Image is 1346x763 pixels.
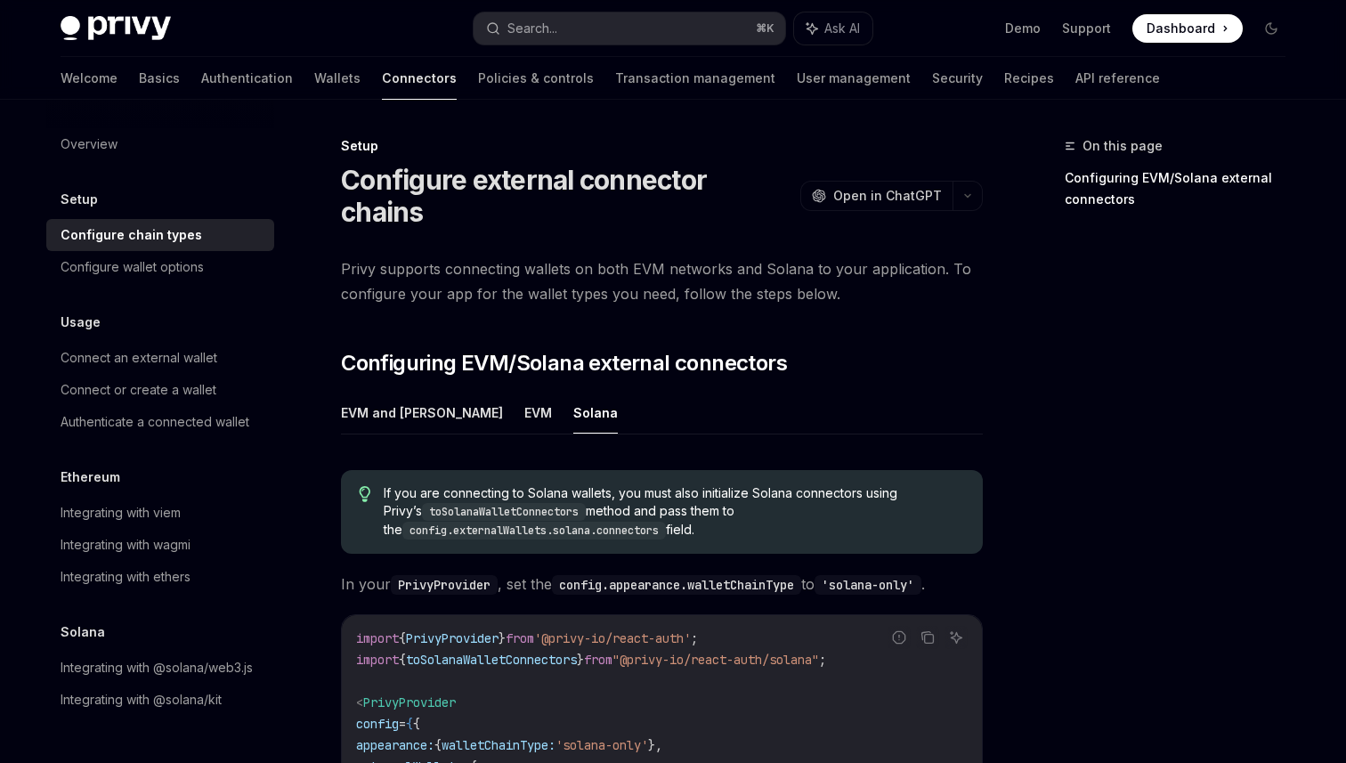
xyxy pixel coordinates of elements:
[615,57,775,100] a: Transaction management
[1005,20,1041,37] a: Demo
[61,16,171,41] img: dark logo
[399,630,406,646] span: {
[406,716,413,732] span: {
[824,20,860,37] span: Ask AI
[499,630,506,646] span: }
[61,256,204,278] div: Configure wallet options
[46,529,274,561] a: Integrating with wagmi
[46,342,274,374] a: Connect an external wallet
[478,57,594,100] a: Policies & controls
[341,572,983,597] span: In your , set the to .
[1004,57,1054,100] a: Recipes
[506,630,534,646] span: from
[201,57,293,100] a: Authentication
[341,137,983,155] div: Setup
[61,57,118,100] a: Welcome
[800,181,953,211] button: Open in ChatGPT
[552,575,801,595] code: config.appearance.walletChainType
[534,630,691,646] span: '@privy-io/react-auth'
[46,406,274,438] a: Authenticate a connected wallet
[434,737,442,753] span: {
[1065,164,1300,214] a: Configuring EVM/Solana external connectors
[61,566,191,588] div: Integrating with ethers
[402,522,666,540] code: config.externalWallets.solana.connectors
[46,251,274,283] a: Configure wallet options
[61,689,222,710] div: Integrating with @solana/kit
[555,737,648,753] span: 'solana-only'
[46,652,274,684] a: Integrating with @solana/web3.js
[797,57,911,100] a: User management
[46,374,274,406] a: Connect or create a wallet
[573,392,618,434] button: Solana
[819,652,826,668] span: ;
[61,467,120,488] h5: Ethereum
[61,189,98,210] h5: Setup
[61,224,202,246] div: Configure chain types
[46,219,274,251] a: Configure chain types
[391,575,498,595] code: PrivyProvider
[422,503,586,521] code: toSolanaWalletConnectors
[916,626,939,649] button: Copy the contents from the code block
[756,21,774,36] span: ⌘ K
[1062,20,1111,37] a: Support
[341,349,787,377] span: Configuring EVM/Solana external connectors
[61,347,217,369] div: Connect an external wallet
[1147,20,1215,37] span: Dashboard
[1257,14,1285,43] button: Toggle dark mode
[314,57,361,100] a: Wallets
[399,716,406,732] span: =
[794,12,872,45] button: Ask AI
[61,379,216,401] div: Connect or create a wallet
[356,630,399,646] span: import
[61,621,105,643] h5: Solana
[399,652,406,668] span: {
[341,392,503,434] button: EVM and [PERSON_NAME]
[442,737,555,753] span: walletChainType:
[577,652,584,668] span: }
[1075,57,1160,100] a: API reference
[406,630,499,646] span: PrivyProvider
[61,411,249,433] div: Authenticate a connected wallet
[61,657,253,678] div: Integrating with @solana/web3.js
[1132,14,1243,43] a: Dashboard
[46,561,274,593] a: Integrating with ethers
[46,684,274,716] a: Integrating with @solana/kit
[474,12,785,45] button: Search...⌘K
[46,128,274,160] a: Overview
[363,694,456,710] span: PrivyProvider
[382,57,457,100] a: Connectors
[413,716,420,732] span: {
[648,737,662,753] span: },
[46,497,274,529] a: Integrating with viem
[945,626,968,649] button: Ask AI
[384,484,965,540] span: If you are connecting to Solana wallets, you must also initialize Solana connectors using Privy’s...
[1082,135,1163,157] span: On this page
[524,392,552,434] button: EVM
[406,652,577,668] span: toSolanaWalletConnectors
[584,652,612,668] span: from
[888,626,911,649] button: Report incorrect code
[341,164,793,228] h1: Configure external connector chains
[507,18,557,39] div: Search...
[139,57,180,100] a: Basics
[815,575,921,595] code: 'solana-only'
[932,57,983,100] a: Security
[61,134,118,155] div: Overview
[612,652,819,668] span: "@privy-io/react-auth/solana"
[341,256,983,306] span: Privy supports connecting wallets on both EVM networks and Solana to your application. To configu...
[61,534,191,556] div: Integrating with wagmi
[833,187,942,205] span: Open in ChatGPT
[356,737,434,753] span: appearance:
[61,312,101,333] h5: Usage
[359,486,371,502] svg: Tip
[356,716,399,732] span: config
[61,502,181,524] div: Integrating with viem
[356,652,399,668] span: import
[691,630,698,646] span: ;
[356,694,363,710] span: <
